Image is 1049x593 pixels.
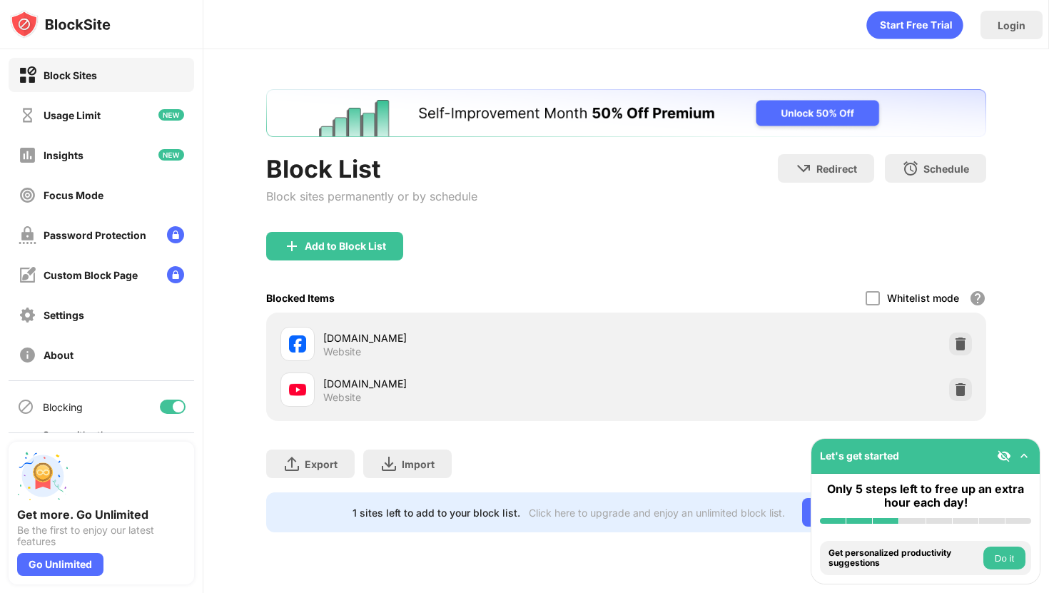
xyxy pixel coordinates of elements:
[266,154,477,183] div: Block List
[44,149,83,161] div: Insights
[998,19,1025,31] div: Login
[402,458,435,470] div: Import
[44,229,146,241] div: Password Protection
[866,11,963,39] div: animation
[167,226,184,243] img: lock-menu.svg
[44,69,97,81] div: Block Sites
[820,482,1031,510] div: Only 5 steps left to free up an extra hour each day!
[44,189,103,201] div: Focus Mode
[19,106,36,124] img: time-usage-off.svg
[44,309,84,321] div: Settings
[997,449,1011,463] img: eye-not-visible.svg
[10,10,111,39] img: logo-blocksite.svg
[266,89,986,137] iframe: Banner
[17,398,34,415] img: blocking-icon.svg
[323,376,626,391] div: [DOMAIN_NAME]
[158,149,184,161] img: new-icon.svg
[19,146,36,164] img: insights-off.svg
[19,266,36,284] img: customize-block-page-off.svg
[353,507,520,519] div: 1 sites left to add to your block list.
[266,189,477,203] div: Block sites permanently or by schedule
[44,349,74,361] div: About
[289,335,306,353] img: favicons
[887,292,959,304] div: Whitelist mode
[19,346,36,364] img: about-off.svg
[828,548,980,569] div: Get personalized productivity suggestions
[17,450,69,502] img: push-unlimited.svg
[305,458,338,470] div: Export
[19,306,36,324] img: settings-off.svg
[43,429,116,453] div: Sync with other devices
[802,498,900,527] div: Go Unlimited
[266,292,335,304] div: Blocked Items
[305,240,386,252] div: Add to Block List
[820,450,899,462] div: Let's get started
[529,507,785,519] div: Click here to upgrade and enjoy an unlimited block list.
[983,547,1025,569] button: Do it
[1017,449,1031,463] img: omni-setup-toggle.svg
[323,330,626,345] div: [DOMAIN_NAME]
[158,109,184,121] img: new-icon.svg
[43,401,83,413] div: Blocking
[19,226,36,244] img: password-protection-off.svg
[816,163,857,175] div: Redirect
[19,66,36,84] img: block-on.svg
[19,186,36,204] img: focus-off.svg
[167,266,184,283] img: lock-menu.svg
[923,163,969,175] div: Schedule
[44,269,138,281] div: Custom Block Page
[323,391,361,404] div: Website
[289,381,306,398] img: favicons
[17,553,103,576] div: Go Unlimited
[17,524,186,547] div: Be the first to enjoy our latest features
[44,109,101,121] div: Usage Limit
[323,345,361,358] div: Website
[17,507,186,522] div: Get more. Go Unlimited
